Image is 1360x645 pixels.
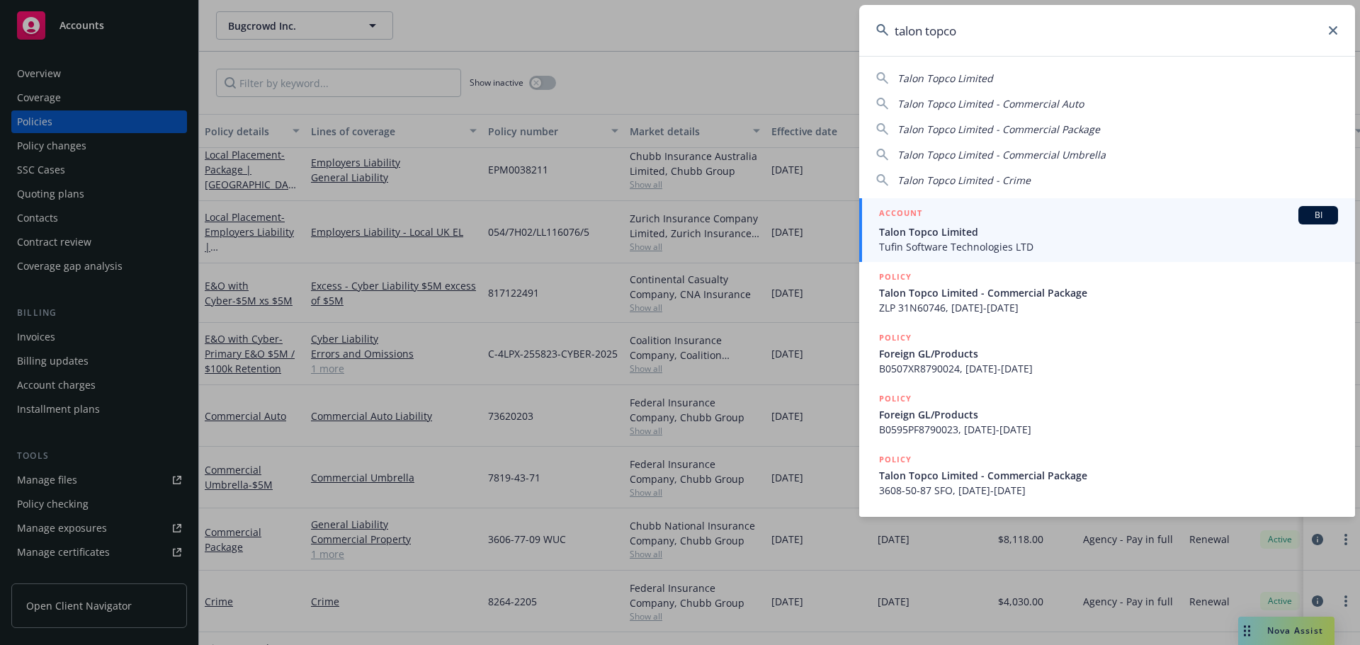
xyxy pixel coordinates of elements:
[859,506,1355,566] a: POLICY
[879,300,1338,315] span: ZLP 31N60746, [DATE]-[DATE]
[859,5,1355,56] input: Search...
[879,422,1338,437] span: B0595PF8790023, [DATE]-[DATE]
[879,270,912,284] h5: POLICY
[879,468,1338,483] span: Talon Topco Limited - Commercial Package
[897,122,1100,136] span: Talon Topco Limited - Commercial Package
[879,224,1338,239] span: Talon Topco Limited
[879,206,922,223] h5: ACCOUNT
[879,513,912,527] h5: POLICY
[1304,209,1332,222] span: BI
[879,346,1338,361] span: Foreign GL/Products
[879,392,912,406] h5: POLICY
[879,239,1338,254] span: Tufin Software Technologies LTD
[897,148,1106,161] span: Talon Topco Limited - Commercial Umbrella
[879,331,912,345] h5: POLICY
[897,173,1031,187] span: Talon Topco Limited - Crime
[879,483,1338,498] span: 3608-50-87 SFO, [DATE]-[DATE]
[859,445,1355,506] a: POLICYTalon Topco Limited - Commercial Package3608-50-87 SFO, [DATE]-[DATE]
[859,198,1355,262] a: ACCOUNTBITalon Topco LimitedTufin Software Technologies LTD
[897,97,1084,110] span: Talon Topco Limited - Commercial Auto
[859,384,1355,445] a: POLICYForeign GL/ProductsB0595PF8790023, [DATE]-[DATE]
[879,361,1338,376] span: B0507XR8790024, [DATE]-[DATE]
[859,262,1355,323] a: POLICYTalon Topco Limited - Commercial PackageZLP 31N60746, [DATE]-[DATE]
[897,72,993,85] span: Talon Topco Limited
[879,407,1338,422] span: Foreign GL/Products
[859,323,1355,384] a: POLICYForeign GL/ProductsB0507XR8790024, [DATE]-[DATE]
[879,285,1338,300] span: Talon Topco Limited - Commercial Package
[879,452,912,467] h5: POLICY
